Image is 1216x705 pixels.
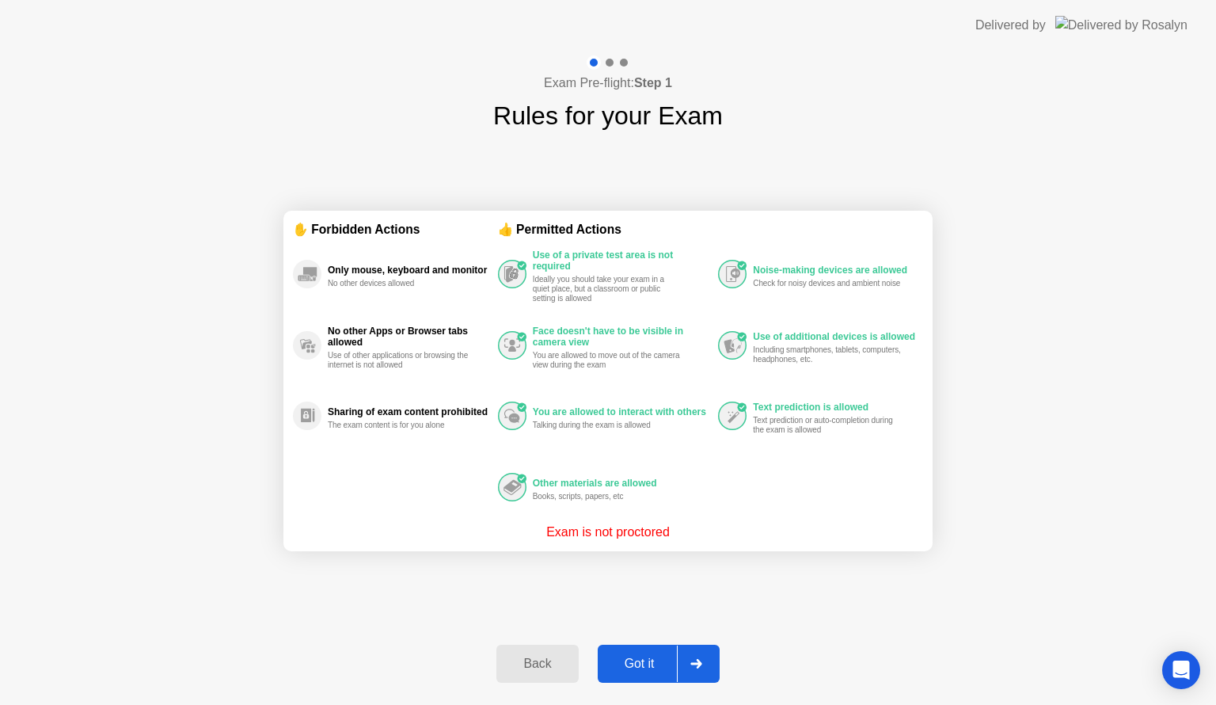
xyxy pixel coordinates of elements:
div: Sharing of exam content prohibited [328,406,490,417]
div: Face doesn't have to be visible in camera view [533,326,711,348]
div: Back [501,657,573,671]
button: Got it [598,645,720,683]
h4: Exam Pre-flight: [544,74,672,93]
div: Check for noisy devices and ambient noise [753,279,902,288]
p: Exam is not proctored [546,523,670,542]
div: Ideally you should take your exam in a quiet place, but a classroom or public setting is allowed [533,275,682,303]
div: You are allowed to interact with others [533,406,711,417]
div: Other materials are allowed [533,478,711,489]
div: The exam content is for you alone [328,421,477,430]
div: Including smartphones, tablets, computers, headphones, etc. [753,345,902,364]
b: Step 1 [634,76,672,90]
div: No other devices allowed [328,279,477,288]
div: No other Apps or Browser tabs allowed [328,326,490,348]
div: ✋ Forbidden Actions [293,220,498,238]
div: Talking during the exam is allowed [533,421,682,430]
div: Use of other applications or browsing the internet is not allowed [328,351,477,370]
div: Only mouse, keyboard and monitor [328,265,490,276]
div: Text prediction or auto-completion during the exam is allowed [753,416,902,435]
div: Books, scripts, papers, etc [533,492,682,501]
button: Back [496,645,578,683]
div: Noise-making devices are allowed [753,265,915,276]
h1: Rules for your Exam [493,97,723,135]
div: Open Intercom Messenger [1162,651,1200,689]
div: You are allowed to move out of the camera view during the exam [533,351,682,370]
div: Delivered by [975,16,1046,35]
div: Use of additional devices is allowed [753,331,915,342]
div: Text prediction is allowed [753,402,915,413]
div: Got it [602,657,677,671]
div: Use of a private test area is not required [533,250,711,272]
img: Delivered by Rosalyn [1055,16,1187,34]
div: 👍 Permitted Actions [498,220,923,238]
